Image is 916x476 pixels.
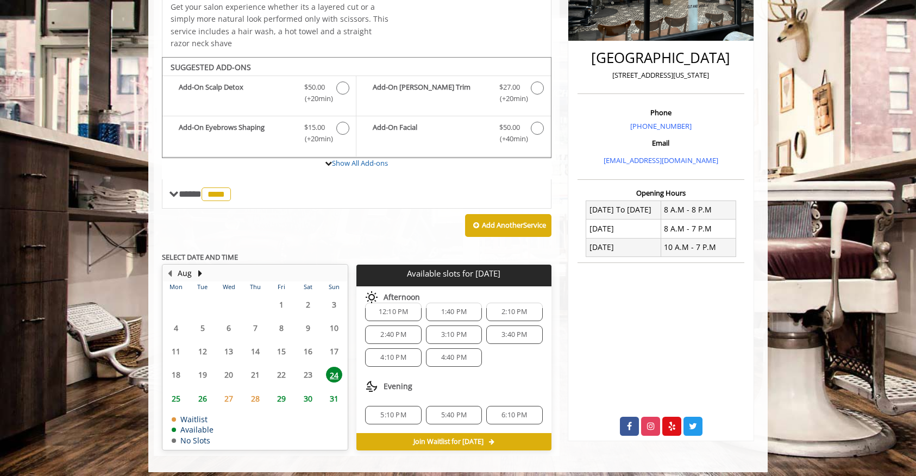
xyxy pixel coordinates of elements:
h3: Phone [580,109,742,116]
td: Select day24 [321,363,348,386]
b: SUGGESTED ADD-ONS [171,62,251,72]
td: No Slots [172,436,214,444]
span: 25 [168,391,184,406]
span: Evening [384,382,412,391]
td: [DATE] To [DATE] [586,201,661,219]
td: Select day29 [268,387,294,410]
a: [EMAIL_ADDRESS][DOMAIN_NAME] [604,155,718,165]
td: Select day27 [216,387,242,410]
b: Add-On Scalp Detox [179,82,293,104]
span: 28 [247,391,263,406]
label: Add-On Beard Trim [362,82,545,107]
span: Join Waitlist for [DATE] [413,437,484,446]
td: Select day28 [242,387,268,410]
img: afternoon slots [365,291,378,304]
button: Add AnotherService [465,214,551,237]
th: Thu [242,281,268,292]
div: 6:10 PM [486,406,542,424]
label: Add-On Facial [362,122,545,147]
span: 29 [273,391,290,406]
td: Select day25 [163,387,189,410]
div: 12:10 PM [365,303,421,321]
b: Add-On Facial [373,122,488,145]
th: Wed [216,281,242,292]
td: 10 A.M - 7 P.M [661,238,736,256]
span: $50.00 [304,82,325,93]
td: [DATE] [586,220,661,238]
span: (+20min ) [493,93,525,104]
span: $15.00 [304,122,325,133]
h3: Opening Hours [578,189,744,197]
span: 2:40 PM [380,330,406,339]
div: 3:40 PM [486,325,542,344]
img: evening slots [365,380,378,393]
span: 31 [326,391,342,406]
div: 2:10 PM [486,303,542,321]
td: Waitlist [172,415,214,423]
td: Select day31 [321,387,348,410]
span: 3:40 PM [501,330,527,339]
div: 4:40 PM [426,348,482,367]
span: $27.00 [499,82,520,93]
span: 4:40 PM [441,353,467,362]
p: [STREET_ADDRESS][US_STATE] [580,70,742,81]
span: 26 [195,391,211,406]
span: 5:40 PM [441,411,467,419]
button: Aug [178,267,192,279]
th: Sun [321,281,348,292]
h2: [GEOGRAPHIC_DATA] [580,50,742,66]
span: (+40min ) [493,133,525,145]
span: (+20min ) [299,93,331,104]
td: 8 A.M - 8 P.M [661,201,736,219]
span: 5:10 PM [380,411,406,419]
label: Add-On Scalp Detox [168,82,350,107]
td: [DATE] [586,238,661,256]
div: 4:10 PM [365,348,421,367]
span: 30 [300,391,316,406]
p: Get your salon experience whether its a layered cut or a simply more natural look performed only ... [171,1,389,50]
span: (+20min ) [299,133,331,145]
label: Add-On Eyebrows Shaping [168,122,350,147]
p: Available slots for [DATE] [361,269,547,278]
span: 27 [221,391,237,406]
div: 1:40 PM [426,303,482,321]
div: Scissor Cut Add-onS [162,57,551,158]
span: 1:40 PM [441,308,467,316]
td: Select day30 [294,387,321,410]
b: SELECT DATE AND TIME [162,252,238,262]
a: Show All Add-ons [332,158,388,168]
button: Next Month [196,267,204,279]
span: 24 [326,367,342,383]
td: Select day26 [189,387,215,410]
th: Sat [294,281,321,292]
span: 6:10 PM [501,411,527,419]
b: Add Another Service [482,220,546,230]
b: Add-On [PERSON_NAME] Trim [373,82,488,104]
span: 4:10 PM [380,353,406,362]
span: Afternoon [384,293,420,302]
span: $50.00 [499,122,520,133]
th: Fri [268,281,294,292]
a: [PHONE_NUMBER] [630,121,692,131]
div: 2:40 PM [365,325,421,344]
h3: Email [580,139,742,147]
th: Mon [163,281,189,292]
td: Available [172,425,214,434]
td: 8 A.M - 7 P.M [661,220,736,238]
b: Add-On Eyebrows Shaping [179,122,293,145]
div: 5:10 PM [365,406,421,424]
div: 3:10 PM [426,325,482,344]
button: Previous Month [165,267,174,279]
span: 12:10 PM [379,308,409,316]
span: 3:10 PM [441,330,467,339]
div: 5:40 PM [426,406,482,424]
span: 2:10 PM [501,308,527,316]
th: Tue [189,281,215,292]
